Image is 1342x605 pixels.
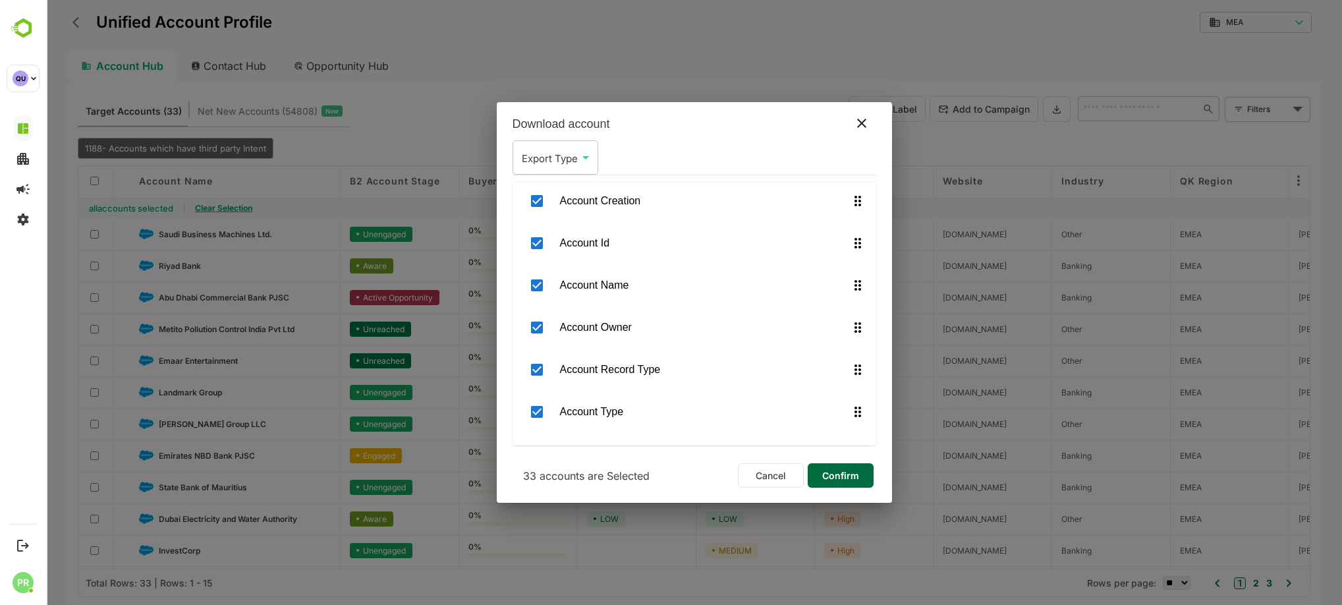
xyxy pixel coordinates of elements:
div: ​ [466,140,552,175]
typography: 33 accounts are Selected [466,464,614,488]
li: Account Owner [466,308,830,347]
span: Account Name [514,277,804,293]
span: Account Record Type [514,362,804,378]
div: PR [13,572,34,593]
span: Account Owner [514,320,804,335]
button: Cancel [692,463,758,488]
span: Account Type [514,404,804,420]
li: Account Creation [466,182,830,220]
button: Confirm [762,463,827,488]
li: Account Record Type [466,351,830,389]
button: Logout [14,536,32,554]
span: Cancel [699,467,750,484]
span: Confirm [772,467,817,484]
span: Download account [466,117,564,131]
span: Account Creation [514,193,804,209]
li: Active [466,435,830,473]
div: QU [13,71,28,86]
img: BambooboxLogoMark.f1c84d78b4c51b1a7b5f700c9845e183.svg [7,16,40,41]
span: Account Id [514,235,804,251]
li: Account Id [466,224,830,262]
li: Account Name [466,266,830,304]
li: Account Type [466,393,830,431]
